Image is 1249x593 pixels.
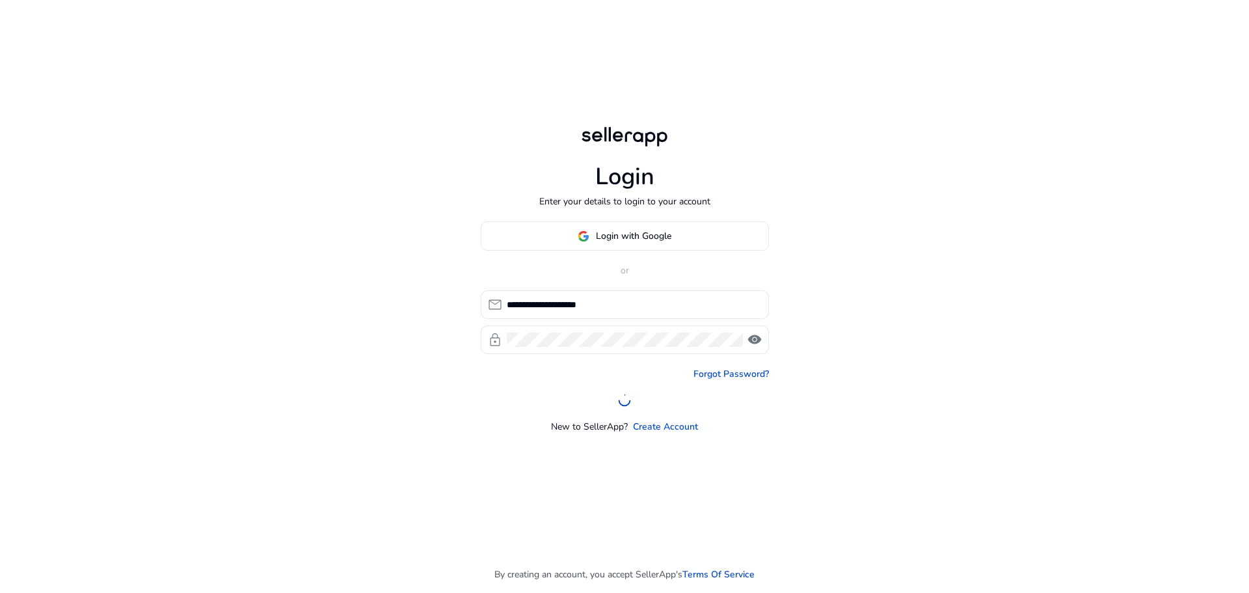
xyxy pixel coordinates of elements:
p: Enter your details to login to your account [539,195,710,208]
h1: Login [595,163,654,191]
span: mail [487,297,503,312]
p: or [481,264,769,277]
img: google-logo.svg [578,230,589,242]
a: Create Account [633,420,698,434]
span: visibility [747,332,762,348]
a: Forgot Password? [693,367,769,381]
span: lock [487,332,503,348]
a: Terms Of Service [682,568,755,581]
p: New to SellerApp? [551,420,628,434]
button: Login with Google [481,221,769,251]
span: Login with Google [596,229,671,243]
